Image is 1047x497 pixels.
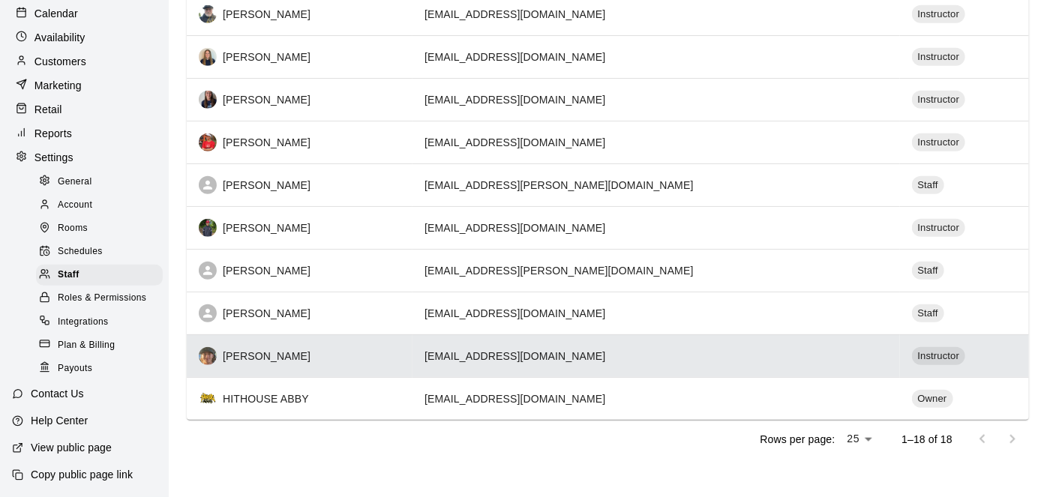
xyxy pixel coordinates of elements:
[199,133,217,151] img: 62f10818-b78a-499b-a399-90a14de391f1%2F41567534-c66e-4c37-926e-cd739301c5a0_RenderedI1(4).jpg
[199,5,400,23] div: [PERSON_NAME]
[199,48,400,66] div: [PERSON_NAME]
[36,193,169,217] a: Account
[901,432,952,447] p: 1–18 of 18
[34,30,85,45] p: Availability
[36,335,163,356] div: Plan & Billing
[12,50,157,73] a: Customers
[36,312,163,333] div: Integrations
[412,206,899,249] td: [EMAIL_ADDRESS][DOMAIN_NAME]
[36,310,169,334] a: Integrations
[36,287,169,310] a: Roles & Permissions
[199,347,400,365] div: [PERSON_NAME]
[34,150,73,165] p: Settings
[34,102,62,117] p: Retail
[31,386,84,401] p: Contact Us
[199,219,400,237] div: [PERSON_NAME]
[58,221,88,236] span: Rooms
[912,178,944,193] span: Staff
[36,172,163,193] div: General
[58,244,103,259] span: Schedules
[912,93,966,107] span: Instructor
[412,121,899,163] td: [EMAIL_ADDRESS][DOMAIN_NAME]
[36,241,163,262] div: Schedules
[36,358,163,379] div: Payouts
[58,268,79,283] span: Staff
[36,218,163,239] div: Rooms
[34,126,72,141] p: Reports
[912,136,966,150] span: Instructor
[36,265,163,286] div: Staff
[12,2,157,25] div: Calendar
[199,219,217,237] img: 62f10818-b78a-499b-a399-90a14de391f1%2Ffb9628ef-afbf-40ce-9a9e-949201aa20eb_1000001425.jpg
[412,35,899,78] td: [EMAIL_ADDRESS][DOMAIN_NAME]
[199,347,217,365] img: 62f10818-b78a-499b-a399-90a14de391f1%2F06044657-5ad3-4c0e-a55b-3e7ecd2d5984_Screenshot_20240912_1...
[912,221,966,235] span: Instructor
[912,349,966,364] span: Instructor
[12,74,157,97] a: Marketing
[912,7,966,22] span: Instructor
[58,338,115,353] span: Plan & Billing
[412,334,899,377] td: [EMAIL_ADDRESS][DOMAIN_NAME]
[912,307,944,321] span: Staff
[12,26,157,49] a: Availability
[912,264,944,278] span: Staff
[58,198,92,213] span: Account
[199,176,400,194] div: [PERSON_NAME]
[58,291,146,306] span: Roles & Permissions
[912,91,966,109] div: Instructor
[912,390,953,408] div: Owner
[912,133,966,151] div: Instructor
[199,390,400,408] div: HITHOUSE ABBY
[31,467,133,482] p: Copy public page link
[912,262,944,280] div: Staff
[31,413,88,428] p: Help Center
[199,304,400,322] div: [PERSON_NAME]
[34,6,78,21] p: Calendar
[199,262,400,280] div: [PERSON_NAME]
[199,5,217,23] img: 62f10818-b78a-499b-a399-90a14de391f1%2F65accab0-bfd4-4cd2-b4a8-ab7caea5b59e_Screenshot_20240912_1...
[34,78,82,93] p: Marketing
[912,304,944,322] div: Staff
[36,195,163,216] div: Account
[58,175,92,190] span: General
[36,217,169,241] a: Rooms
[912,219,966,237] div: Instructor
[412,292,899,334] td: [EMAIL_ADDRESS][DOMAIN_NAME]
[12,122,157,145] a: Reports
[12,98,157,121] a: Retail
[36,334,169,357] a: Plan & Billing
[31,440,112,455] p: View public page
[199,390,217,408] img: 62f10818-b78a-499b-a399-90a14de391f1%2Fb4d13451-1117-4213-aeee-44a0c3f8a98b_image-1751701424420
[912,347,966,365] div: Instructor
[58,315,109,330] span: Integrations
[34,54,86,69] p: Customers
[36,241,169,264] a: Schedules
[912,176,944,194] div: Staff
[36,357,169,380] a: Payouts
[760,432,835,447] p: Rows per page:
[36,264,169,287] a: Staff
[912,5,966,23] div: Instructor
[199,91,217,109] img: 62f10818-b78a-499b-a399-90a14de391f1%2F17805e84-5c7f-41c8-b1d4-bab9eabc3cb9_IMG_31311.jpg
[912,392,953,406] span: Owner
[199,91,400,109] div: [PERSON_NAME]
[12,146,157,169] a: Settings
[412,78,899,121] td: [EMAIL_ADDRESS][DOMAIN_NAME]
[199,133,400,151] div: [PERSON_NAME]
[841,428,878,450] div: 25
[36,288,163,309] div: Roles & Permissions
[36,170,169,193] a: General
[58,361,92,376] span: Payouts
[412,377,899,420] td: [EMAIL_ADDRESS][DOMAIN_NAME]
[412,249,899,292] td: [EMAIL_ADDRESS][PERSON_NAME][DOMAIN_NAME]
[199,48,217,66] img: 62f10818-b78a-499b-a399-90a14de391f1%2F18263708-37bc-4731-b846-b65050ac28f9_IMG_60611(1).jpg
[912,48,966,66] div: Instructor
[912,50,966,64] span: Instructor
[412,163,899,206] td: [EMAIL_ADDRESS][PERSON_NAME][DOMAIN_NAME]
